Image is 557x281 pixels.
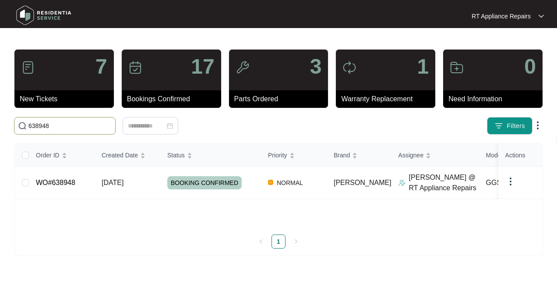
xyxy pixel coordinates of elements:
[28,121,112,131] input: Search by Order Id, Assignee Name, Customer Name, Brand and Model
[128,60,142,75] img: icon
[334,150,350,160] span: Brand
[498,144,542,167] th: Actions
[310,56,322,77] p: 3
[127,94,221,104] p: Bookings Confirmed
[398,150,424,160] span: Assignee
[29,144,95,167] th: Order ID
[327,144,391,167] th: Brand
[268,150,287,160] span: Priority
[102,150,138,160] span: Created Date
[234,94,328,104] p: Parts Ordered
[271,235,286,249] li: 1
[487,117,532,135] button: filter iconFilters
[95,144,160,167] th: Created Date
[417,56,429,77] p: 1
[272,235,285,248] a: 1
[532,120,543,131] img: dropdown arrow
[36,179,75,186] a: WO#638948
[494,121,503,130] img: filter icon
[13,2,74,28] img: residentia service logo
[289,235,303,249] li: Next Page
[289,235,303,249] button: right
[505,176,516,187] img: dropdown arrow
[472,12,531,21] p: RT Appliance Repairs
[36,150,60,160] span: Order ID
[293,239,299,244] span: right
[334,179,391,186] span: [PERSON_NAME]
[448,94,543,104] p: Need Information
[20,94,114,104] p: New Tickets
[342,60,356,75] img: icon
[254,235,268,249] li: Previous Page
[409,172,479,193] p: [PERSON_NAME] @ RT Appliance Repairs
[524,56,536,77] p: 0
[167,176,242,189] span: BOOKING CONFIRMED
[261,144,327,167] th: Priority
[18,121,27,130] img: search-icon
[254,235,268,249] button: left
[539,14,544,18] img: dropdown arrow
[268,180,273,185] img: Vercel Logo
[486,150,503,160] span: Model
[160,144,261,167] th: Status
[341,94,435,104] p: Warranty Replacement
[258,239,264,244] span: left
[95,56,107,77] p: 7
[167,150,185,160] span: Status
[391,144,479,167] th: Assignee
[191,56,214,77] p: 17
[21,60,35,75] img: icon
[398,179,405,186] img: Assigner Icon
[507,121,525,131] span: Filters
[273,178,307,188] span: NORMAL
[236,60,250,75] img: icon
[102,179,123,186] span: [DATE]
[450,60,464,75] img: icon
